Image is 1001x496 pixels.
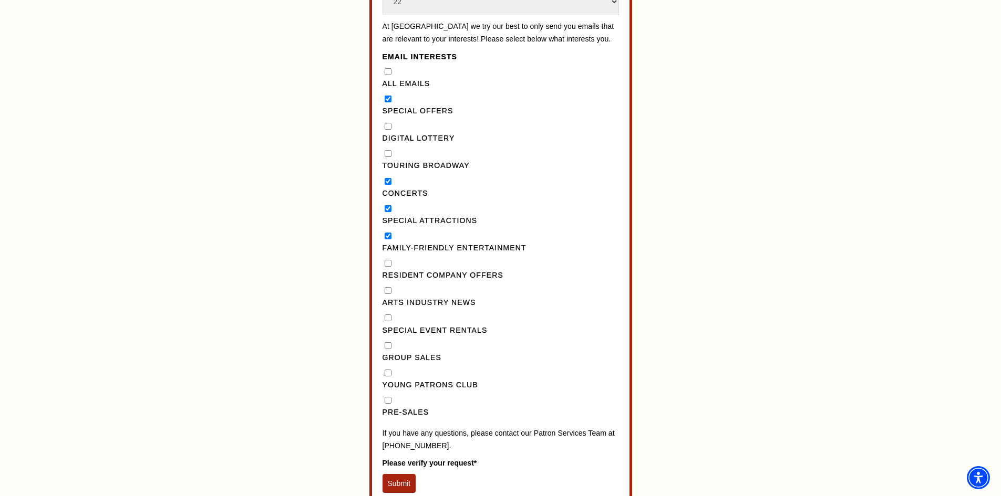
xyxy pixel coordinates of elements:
[383,160,619,172] label: Touring Broadway
[383,269,619,282] label: Resident Company Offers
[383,352,619,364] label: Group Sales
[383,242,619,255] label: Family-Friendly Entertainment
[383,379,619,392] label: Young Patrons Club
[383,187,619,200] label: Concerts
[383,132,619,145] label: Digital Lottery
[383,78,619,90] label: All Emails
[383,474,416,493] button: Submit
[383,427,619,452] p: If you have any questions, please contact our Patron Services Team at [PHONE_NUMBER].
[383,297,619,309] label: Arts Industry News
[967,466,990,489] div: Accessibility Menu
[383,457,619,469] label: Please verify your request*
[383,324,619,337] label: Special Event Rentals
[383,20,619,45] p: At [GEOGRAPHIC_DATA] we try our best to only send you emails that are relevant to your interests!...
[383,215,619,227] label: Special Attractions
[383,105,619,118] label: Special Offers
[383,51,458,64] legend: Email Interests
[383,406,619,419] label: Pre-Sales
